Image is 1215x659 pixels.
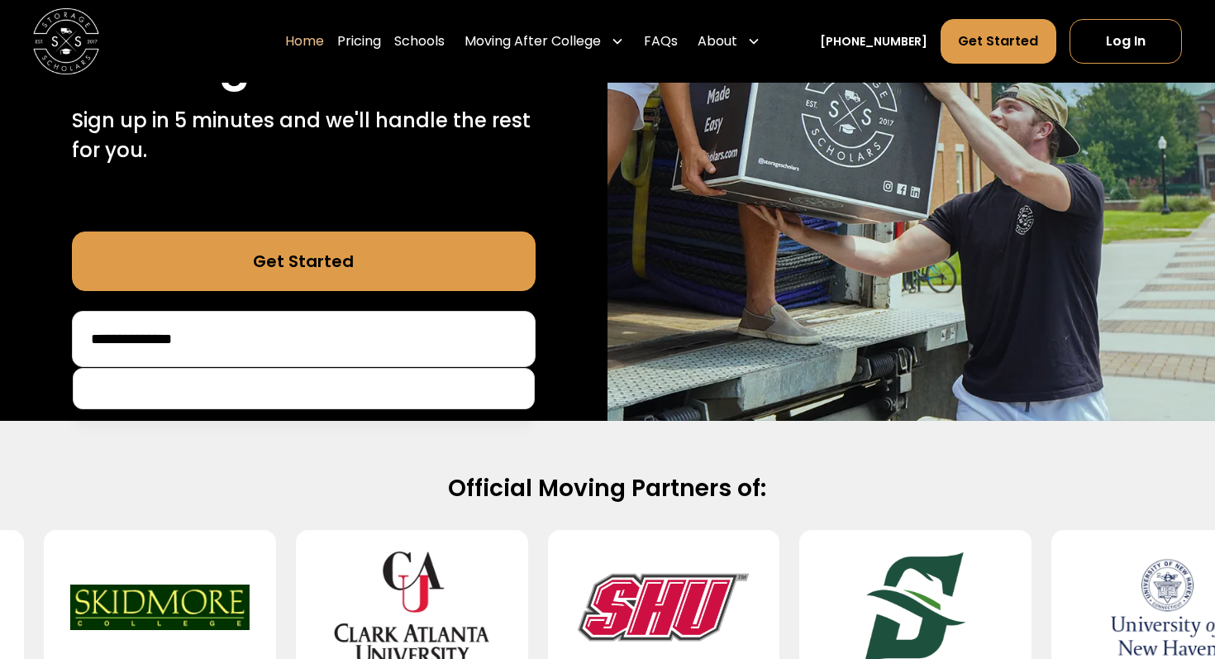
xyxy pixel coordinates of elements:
div: Moving After College [465,31,601,51]
a: Home [285,18,324,64]
div: Moving After College [458,18,631,64]
a: Get Started [941,19,1055,64]
div: About [691,18,767,64]
img: Storage Scholars main logo [33,8,99,74]
div: About [698,31,737,51]
a: Log In [1070,19,1182,64]
a: Pricing [337,18,381,64]
a: Get Started [72,232,536,291]
p: Sign up in 5 minutes and we'll handle the rest for you. [72,106,536,165]
a: [PHONE_NUMBER] [820,33,927,50]
a: FAQs [644,18,678,64]
a: Schools [394,18,445,64]
h2: Official Moving Partners of: [77,474,1137,504]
